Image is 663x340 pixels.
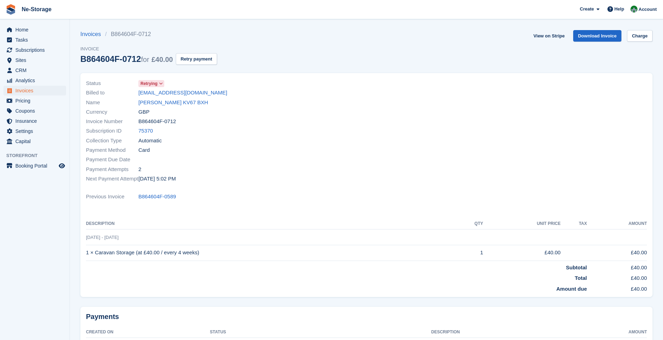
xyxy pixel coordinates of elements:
span: Automatic [138,137,162,145]
button: Retry payment [176,53,217,65]
a: 75370 [138,127,153,135]
td: £40.00 [587,261,647,271]
a: menu [3,65,66,75]
img: Charlotte Nesbitt [630,6,637,13]
span: Tasks [15,35,57,45]
th: Created On [86,327,210,338]
strong: Subtotal [566,264,587,270]
span: Collection Type [86,137,138,145]
a: menu [3,55,66,65]
a: menu [3,116,66,126]
span: Help [614,6,624,13]
span: CRM [15,65,57,75]
span: B864604F-0712 [138,118,176,126]
a: menu [3,161,66,171]
th: Description [431,327,586,338]
a: menu [3,96,66,106]
span: Status [86,79,138,87]
span: Settings [15,126,57,136]
span: Create [580,6,594,13]
span: Previous Invoice [86,193,138,201]
span: Sites [15,55,57,65]
span: 2 [138,165,141,173]
td: 1 [455,245,483,261]
a: menu [3,86,66,95]
time: 2025-09-27 16:02:14 UTC [138,175,176,183]
strong: Amount due [556,286,587,292]
th: Amount [585,327,647,338]
span: Payment Due Date [86,156,138,164]
h2: Payments [86,312,647,321]
span: Next Payment Attempt [86,175,138,183]
td: £40.00 [587,271,647,282]
a: menu [3,106,66,116]
nav: breadcrumbs [80,30,217,38]
th: QTY [455,218,483,229]
a: [EMAIL_ADDRESS][DOMAIN_NAME] [138,89,227,97]
a: menu [3,76,66,85]
span: Storefront [6,152,70,159]
span: Subscriptions [15,45,57,55]
strong: Total [575,275,587,281]
a: Charge [627,30,653,42]
a: menu [3,126,66,136]
span: Name [86,99,138,107]
th: Amount [587,218,647,229]
span: Pricing [15,96,57,106]
th: Unit Price [483,218,561,229]
a: menu [3,35,66,45]
span: Payment Attempts [86,165,138,173]
td: £40.00 [483,245,561,261]
span: Payment Method [86,146,138,154]
a: Invoices [80,30,105,38]
span: Invoice [80,45,217,52]
th: Description [86,218,455,229]
span: Subscription ID [86,127,138,135]
span: Billed to [86,89,138,97]
a: Preview store [58,162,66,170]
a: Download Invoice [573,30,622,42]
span: GBP [138,108,150,116]
a: menu [3,136,66,146]
span: Home [15,25,57,35]
span: Card [138,146,150,154]
a: View on Stripe [531,30,567,42]
span: [DATE] - [DATE] [86,235,118,240]
span: Account [639,6,657,13]
span: for [141,56,149,63]
a: Ne-Storage [19,3,54,15]
td: 1 × Caravan Storage (at £40.00 / every 4 weeks) [86,245,455,261]
td: £40.00 [587,282,647,293]
a: [PERSON_NAME] KV67 BXH [138,99,208,107]
span: Invoice Number [86,118,138,126]
th: Tax [561,218,587,229]
span: Invoices [15,86,57,95]
img: stora-icon-8386f47178a22dfd0bd8f6a31ec36ba5ce8667c1dd55bd0f319d3a0aa187defe.svg [6,4,16,15]
span: Analytics [15,76,57,85]
span: £40.00 [151,56,173,63]
span: Booking Portal [15,161,57,171]
span: Capital [15,136,57,146]
span: Retrying [140,80,158,87]
a: menu [3,45,66,55]
span: Insurance [15,116,57,126]
span: Currency [86,108,138,116]
a: Retrying [138,79,164,87]
th: Status [210,327,431,338]
div: B864604F-0712 [80,54,173,64]
a: menu [3,25,66,35]
td: £40.00 [587,245,647,261]
span: Coupons [15,106,57,116]
a: B864604F-0589 [138,193,176,201]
